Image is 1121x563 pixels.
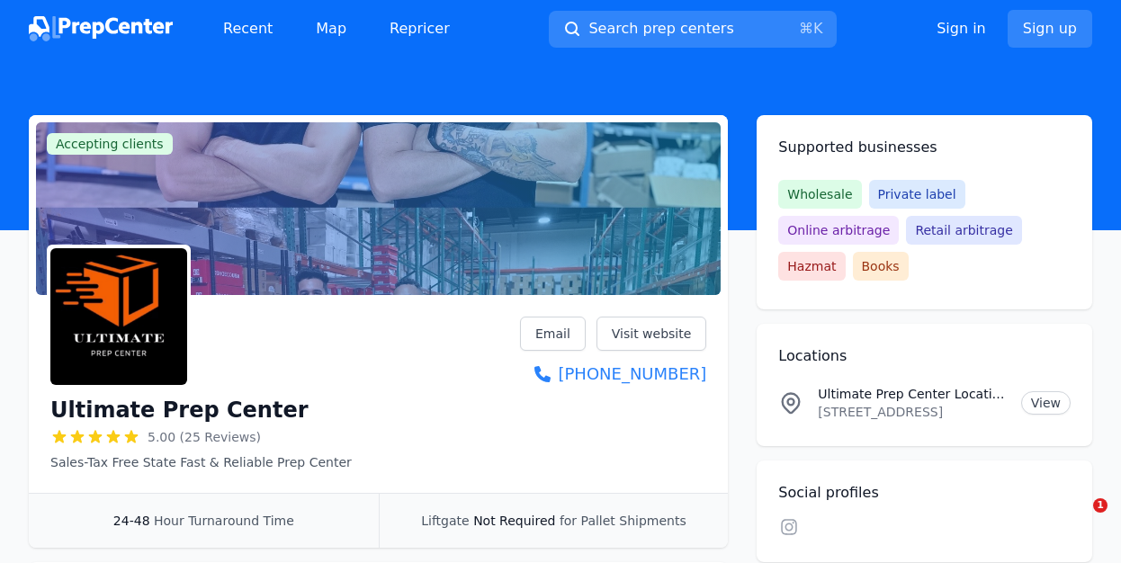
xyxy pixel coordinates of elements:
span: Wholesale [778,180,861,209]
button: Search prep centers⌘K [549,11,837,48]
a: Recent [209,11,287,47]
kbd: K [813,20,823,37]
iframe: Intercom live chat [1056,498,1099,541]
a: Repricer [375,11,464,47]
span: Online arbitrage [778,216,899,245]
p: [STREET_ADDRESS] [818,403,1006,421]
a: Visit website [596,317,707,351]
p: Sales-Tax Free State Fast & Reliable Prep Center [50,453,352,471]
a: Email [520,317,586,351]
h2: Locations [778,345,1071,367]
span: 1 [1093,498,1108,513]
h2: Social profiles [778,482,1071,504]
kbd: ⌘ [799,20,813,37]
a: Map [301,11,361,47]
span: Retail arbitrage [906,216,1021,245]
a: Sign in [937,18,986,40]
span: 5.00 (25 Reviews) [148,428,261,446]
h2: Supported businesses [778,137,1071,158]
a: View [1021,391,1071,415]
span: Private label [869,180,965,209]
a: [PHONE_NUMBER] [520,362,706,387]
h1: Ultimate Prep Center [50,396,309,424]
span: for Pallet Shipments [560,514,686,528]
img: PrepCenter [29,16,173,41]
span: Hazmat [778,252,845,281]
span: Hour Turnaround Time [154,514,294,528]
p: Ultimate Prep Center Location [818,385,1006,403]
span: Accepting clients [47,133,173,155]
span: 24-48 [113,514,150,528]
span: Books [853,252,909,281]
span: Search prep centers [588,18,733,40]
span: Liftgate [421,514,469,528]
a: Sign up [1008,10,1092,48]
span: Not Required [473,514,555,528]
img: Ultimate Prep Center [50,248,187,385]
